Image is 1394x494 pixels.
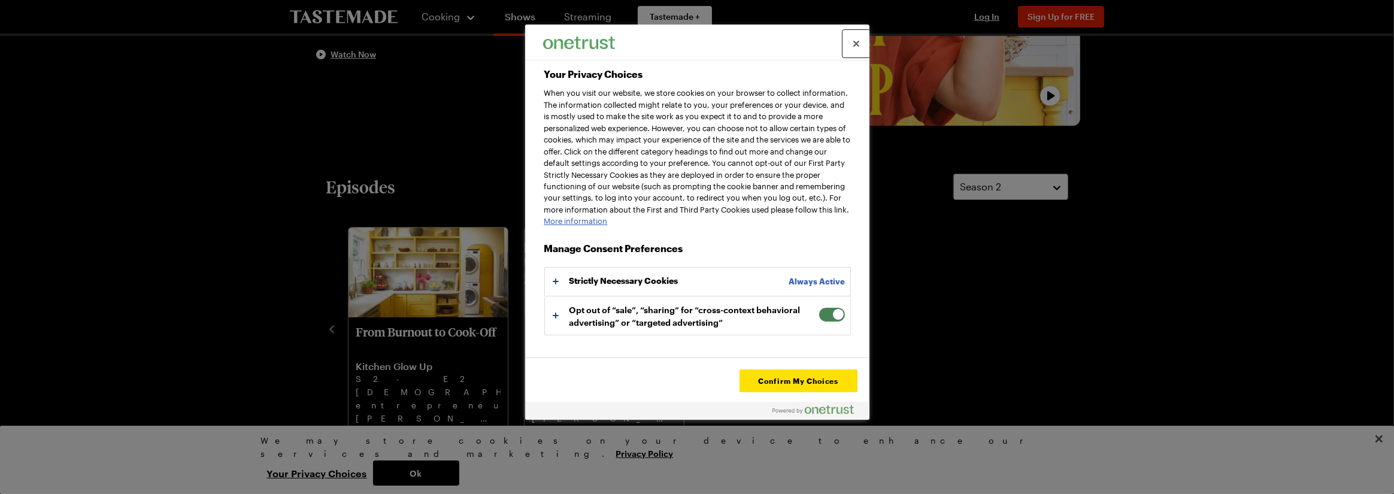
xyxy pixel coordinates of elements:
img: Powered by OneTrust Opens in a new Tab [772,405,854,414]
button: Confirm My Choices [740,369,857,392]
img: Company Logo [543,37,615,49]
div: When you visit our website, we store cookies on your browser to collect information. The informat... [544,87,851,228]
h2: Your Privacy Choices [544,67,851,81]
div: Company Logo [543,31,615,54]
button: Close [843,31,869,57]
div: Your Privacy Choices [525,25,869,420]
a: More information about your privacy, opens in a new tab [544,216,608,226]
a: Powered by OneTrust Opens in a new Tab [772,405,863,420]
div: Preference center [525,25,869,420]
h3: Manage Consent Preferences [544,243,851,261]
